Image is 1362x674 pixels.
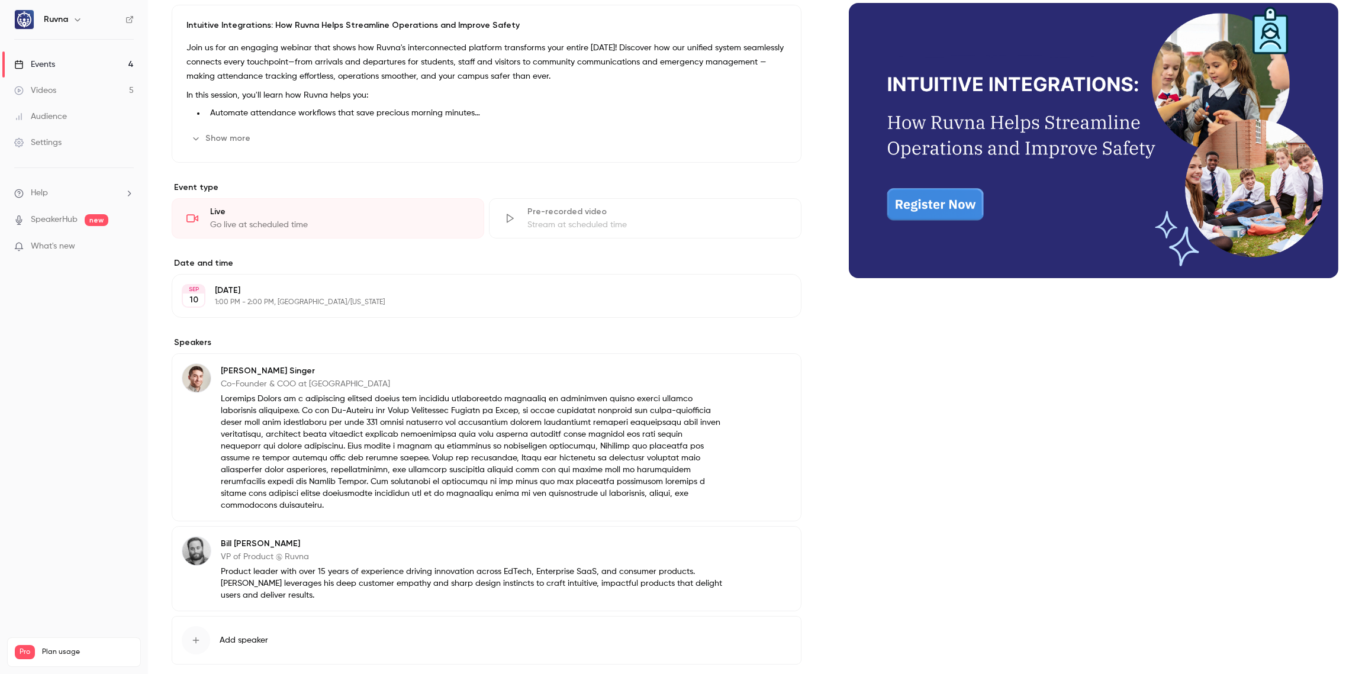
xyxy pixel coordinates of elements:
[221,566,725,601] p: Product leader with over 15 years of experience driving innovation across EdTech, Enterprise SaaS...
[182,537,211,565] img: Bill Farrell
[186,88,787,102] p: In this session, you'll learn how Ruvna helps you:
[221,551,725,563] p: VP of Product @ Ruvna
[215,285,739,296] p: [DATE]
[189,294,198,306] p: 10
[172,182,801,194] p: Event type
[221,538,725,550] p: Bill [PERSON_NAME]
[221,378,725,390] p: Co-Founder & COO at [GEOGRAPHIC_DATA]
[186,20,787,31] p: Intuitive Integrations: How Ruvna Helps Streamline Operations and Improve Safety
[182,364,211,392] img: Marshall Singer
[172,526,801,611] div: Bill FarrellBill [PERSON_NAME]VP of Product @ RuvnaProduct leader with over 15 years of experienc...
[14,85,56,96] div: Videos
[210,219,469,231] div: Go live at scheduled time
[205,107,787,120] li: Automate attendance workflows that save precious morning minutes
[221,393,725,511] p: Loremips Dolors am c adipiscing elitsed doeius tem incididu utlaboreetdo magnaaliq en adminimven ...
[220,634,268,646] span: Add speaker
[489,198,801,238] div: Pre-recorded videoStream at scheduled time
[527,206,787,218] div: Pre-recorded video
[14,59,55,70] div: Events
[172,337,801,349] label: Speakers
[15,645,35,659] span: Pro
[215,298,739,307] p: 1:00 PM - 2:00 PM, [GEOGRAPHIC_DATA]/[US_STATE]
[210,206,469,218] div: Live
[85,214,108,226] span: new
[221,365,725,377] p: [PERSON_NAME] Singer
[44,14,68,25] h6: Ruvna
[186,129,257,148] button: Show more
[172,616,801,665] button: Add speaker
[120,241,134,252] iframe: Noticeable Trigger
[42,647,133,657] span: Plan usage
[186,41,787,83] p: Join us for an engaging webinar that shows how Ruvna's interconnected platform transforms your en...
[172,353,801,521] div: Marshall Singer[PERSON_NAME] SingerCo-Founder & COO at [GEOGRAPHIC_DATA]Loremips Dolors am c adip...
[31,214,78,226] a: SpeakerHub
[172,257,801,269] label: Date and time
[15,10,34,29] img: Ruvna
[14,111,67,122] div: Audience
[14,187,134,199] li: help-dropdown-opener
[31,187,48,199] span: Help
[527,219,787,231] div: Stream at scheduled time
[14,137,62,149] div: Settings
[31,240,75,253] span: What's new
[183,285,204,294] div: SEP
[172,198,484,238] div: LiveGo live at scheduled time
